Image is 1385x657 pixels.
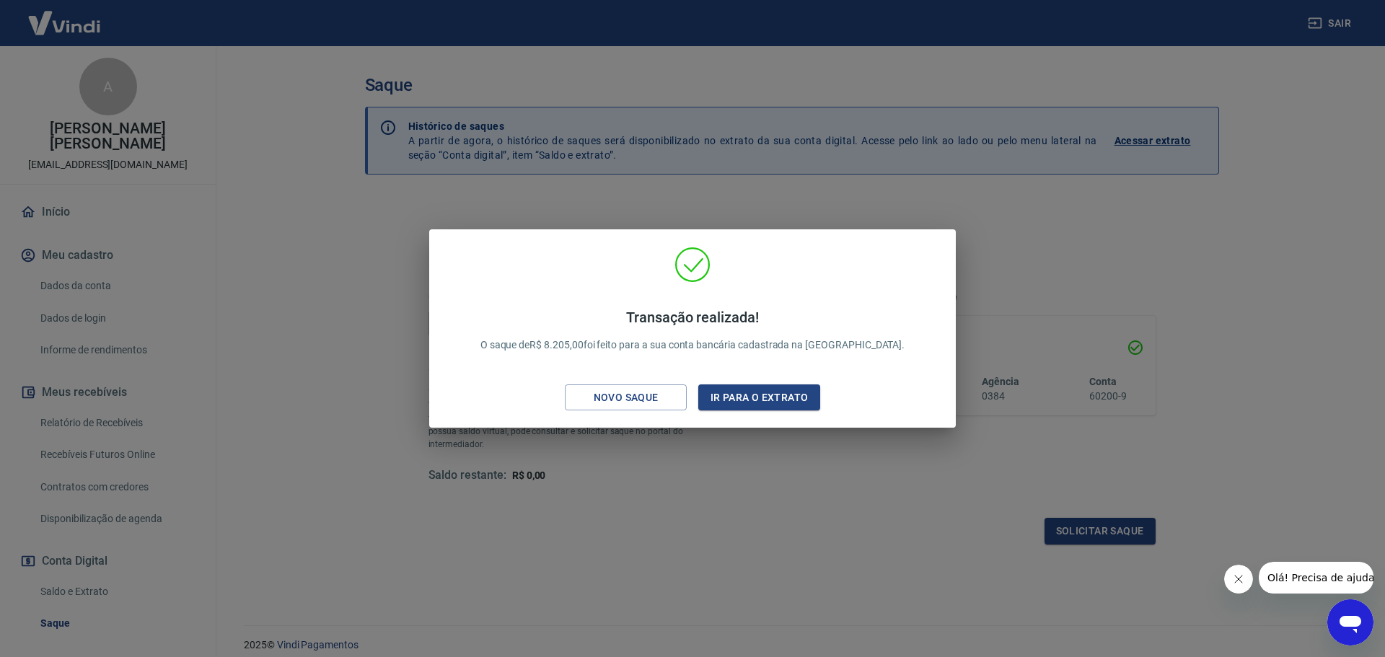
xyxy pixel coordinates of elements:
[576,389,676,407] div: Novo saque
[698,384,820,411] button: Ir para o extrato
[1259,562,1373,594] iframe: Mensagem da empresa
[1327,599,1373,645] iframe: Botão para abrir a janela de mensagens
[480,309,905,326] h4: Transação realizada!
[1224,565,1253,594] iframe: Fechar mensagem
[9,10,121,22] span: Olá! Precisa de ajuda?
[480,309,905,353] p: O saque de R$ 8.205,00 foi feito para a sua conta bancária cadastrada na [GEOGRAPHIC_DATA].
[565,384,687,411] button: Novo saque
